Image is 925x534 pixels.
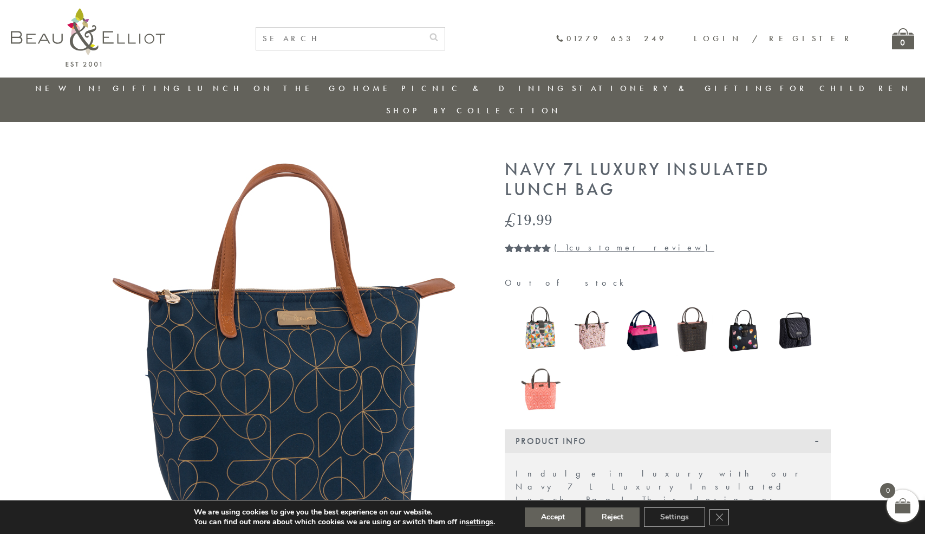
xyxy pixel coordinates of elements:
div: Product Info [505,429,831,453]
a: Colour Block Insulated Lunch Bag [623,304,663,358]
a: 01279 653 249 [556,34,667,43]
button: Settings [644,507,705,527]
img: logo [11,8,165,67]
a: Emily Heart Insulated Lunch Bag [724,307,764,356]
input: SEARCH [256,28,423,50]
img: Insulated 7L Luxury Lunch Bag [521,358,561,410]
bdi: 19.99 [505,208,552,230]
a: Lunch On The Go [188,83,348,94]
button: settings [466,517,493,527]
a: Carnaby Bloom Insulated Lunch Handbag [521,304,561,358]
span: 1 [505,243,509,265]
a: Shop by collection [386,105,561,116]
p: We are using cookies to give you the best experience on our website. [194,507,495,517]
span: £ [505,208,516,230]
a: Gifting [113,83,183,94]
a: For Children [780,83,911,94]
p: You can find out more about which cookies we are using or switch them off in . [194,517,495,527]
button: Accept [525,507,581,527]
p: Out of stock [505,278,831,288]
a: Manhattan Larger Lunch Bag [774,304,815,358]
img: Colour Block Insulated Lunch Bag [623,304,663,356]
a: Insulated 7L Luxury Lunch Bag [521,358,561,413]
h1: Navy 7L Luxury Insulated Lunch Bag [505,160,831,200]
a: Picnic & Dining [401,83,567,94]
span: Rated out of 5 based on customer rating [505,243,551,291]
img: Dove Insulated Lunch Bag [673,304,713,356]
img: Manhattan Larger Lunch Bag [774,304,815,356]
a: New in! [35,83,108,94]
button: Reject [585,507,640,527]
img: Emily Heart Insulated Lunch Bag [724,307,764,354]
a: Login / Register [694,33,854,44]
span: 0 [880,483,895,498]
img: Boho Luxury Insulated Lunch Bag [572,304,612,356]
a: Dove Insulated Lunch Bag [673,304,713,358]
button: Close GDPR Cookie Banner [709,509,729,525]
a: (1customer review) [554,242,714,253]
a: Stationery & Gifting [572,83,775,94]
img: Carnaby Bloom Insulated Lunch Handbag [521,304,561,356]
span: 1 [565,242,569,253]
a: Boho Luxury Insulated Lunch Bag [572,304,612,358]
a: Home [353,83,396,94]
a: 0 [892,28,914,49]
div: Rated 5.00 out of 5 [505,243,551,252]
